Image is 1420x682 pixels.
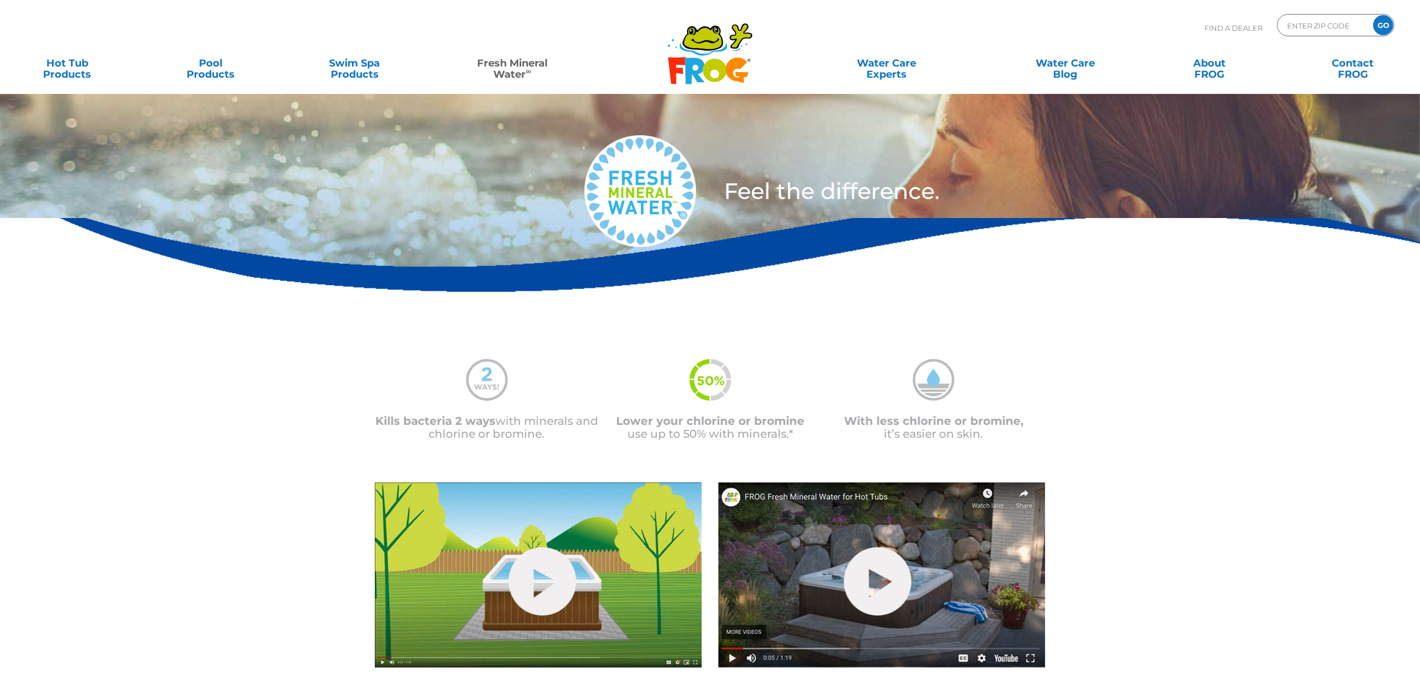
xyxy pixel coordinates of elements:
span: With less chlorine or bromine, [844,414,1023,428]
a: ContactFROG [1297,52,1409,74]
a: AboutFROG [1153,52,1265,74]
input: GO [1373,15,1393,35]
img: mineral-water-2-ways [466,359,508,401]
h3: Feel the difference. [724,180,1302,202]
img: fresh-mineral-water-logo-medium [584,135,696,247]
img: mineral-water-less-chlorine [913,359,955,401]
a: PoolProducts [155,52,266,74]
a: Water CareBlog [1009,52,1121,74]
input: Zip Code Form [1286,17,1361,34]
img: fmw-50percent-icon [689,359,731,401]
span: Kills bacteria 2 ways [375,414,495,428]
p: Find A Dealer [1204,14,1262,42]
a: Swim SpaProducts [299,52,411,74]
a: Hot TubProducts [11,52,123,74]
p: use up to 50% with minerals.* [598,415,822,441]
a: Water CareExperts [796,52,978,74]
a: Fresh MineralWater∞ [442,52,582,74]
span: Lower your chlorine or bromine [616,414,804,428]
p: it’s easier on skin. [822,415,1045,441]
img: fmw-hot-tub-cover-1 [375,482,702,667]
sup: ∞ [526,67,531,75]
p: with minerals and chlorine or bromine. [375,415,598,441]
img: fmw-hot-tub-cover-2 [718,482,1045,667]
